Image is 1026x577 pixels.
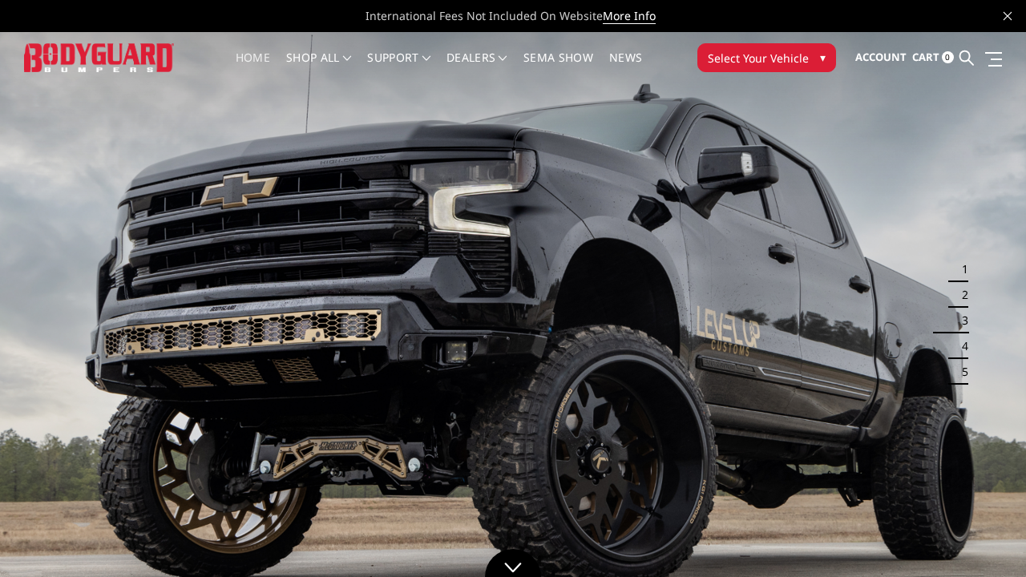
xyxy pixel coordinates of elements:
[708,50,809,67] span: Select Your Vehicle
[952,282,968,308] button: 2 of 5
[367,52,430,83] a: Support
[912,36,954,79] a: Cart 0
[236,52,270,83] a: Home
[952,359,968,385] button: 5 of 5
[942,51,954,63] span: 0
[952,333,968,359] button: 4 of 5
[609,52,642,83] a: News
[446,52,507,83] a: Dealers
[855,36,907,79] a: Account
[952,308,968,333] button: 3 of 5
[24,43,174,73] img: BODYGUARD BUMPERS
[952,256,968,282] button: 1 of 5
[820,49,826,66] span: ▾
[912,50,939,64] span: Cart
[697,43,836,72] button: Select Your Vehicle
[523,52,593,83] a: SEMA Show
[485,549,541,577] a: Click to Down
[286,52,351,83] a: shop all
[603,8,656,24] a: More Info
[855,50,907,64] span: Account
